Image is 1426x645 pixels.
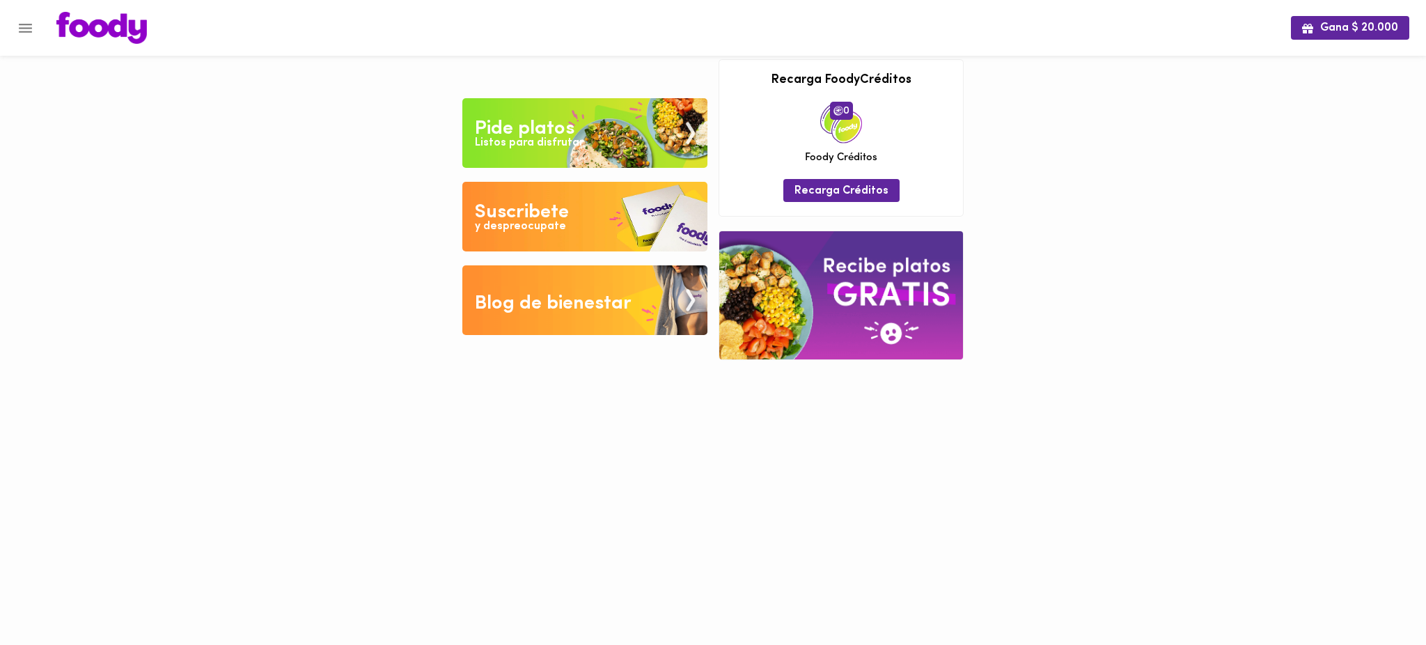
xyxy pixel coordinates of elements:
[830,102,853,120] span: 0
[475,290,632,318] div: Blog de bienestar
[1302,22,1398,35] span: Gana $ 20.000
[820,102,862,143] img: credits-package.png
[1291,16,1409,39] button: Gana $ 20.000
[462,98,707,168] img: Pide un Platos
[56,12,147,44] img: logo.png
[833,106,843,116] img: foody-creditos.png
[794,185,888,198] span: Recarga Créditos
[475,219,566,235] div: y despreocupate
[475,199,569,226] div: Suscribete
[462,265,707,335] img: Blog de bienestar
[8,11,42,45] button: Menu
[783,179,900,202] button: Recarga Créditos
[462,182,707,251] img: Disfruta bajar de peso
[719,231,963,359] img: referral-banner.png
[805,150,877,165] span: Foody Créditos
[475,135,583,151] div: Listos para disfrutar
[475,115,574,143] div: Pide platos
[1345,564,1412,631] iframe: Messagebird Livechat Widget
[730,74,953,88] h3: Recarga FoodyCréditos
